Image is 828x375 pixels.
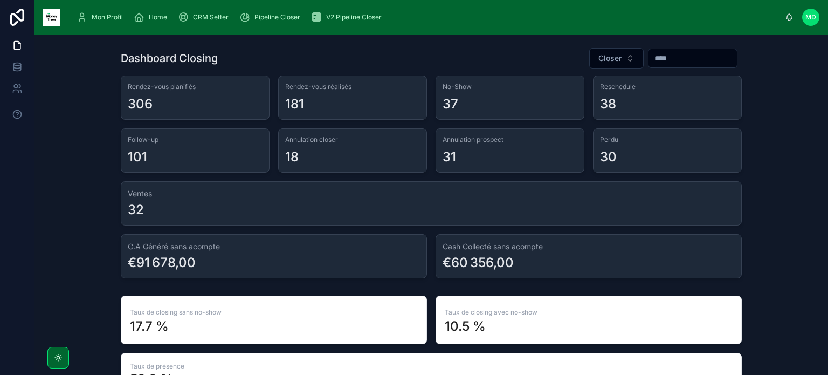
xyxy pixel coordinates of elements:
[598,53,622,64] span: Closer
[128,254,196,271] div: €91 678,00
[92,13,123,22] span: Mon Profil
[236,8,308,27] a: Pipeline Closer
[128,201,144,219] div: 32
[600,135,735,144] span: Perdu
[285,83,420,91] span: Rendez-vous réalisés
[443,135,577,144] span: Annulation prospect
[130,362,733,371] span: Taux de présence
[443,83,577,91] span: No-Show
[149,13,167,22] span: Home
[128,148,147,166] div: 101
[308,8,389,27] a: V2 Pipeline Closer
[193,13,229,22] span: CRM Setter
[285,135,420,144] span: Annulation closer
[600,148,617,166] div: 30
[130,308,222,316] span: Taux de closing sans no-show
[175,8,236,27] a: CRM Setter
[128,188,735,199] h3: Ventes
[128,241,420,252] h3: C.A Généré sans acompte
[254,13,300,22] span: Pipeline Closer
[128,135,263,144] span: Follow-up
[128,83,263,91] span: Rendez-vous planifiés
[600,96,616,113] div: 38
[443,148,456,166] div: 31
[589,48,644,69] button: Select Button
[600,83,735,91] span: Reschedule
[130,8,175,27] a: Home
[443,254,514,271] div: €60 356,00
[130,318,418,335] div: 17.7 %
[43,9,60,26] img: App logo
[73,8,130,27] a: Mon Profil
[285,96,304,113] div: 181
[69,5,785,29] div: scrollable content
[121,51,218,66] h1: Dashboard Closing
[128,96,153,113] div: 306
[805,13,816,22] span: MD
[445,318,733,335] div: 10.5 %
[445,308,537,316] span: Taux de closing avec no-show
[285,148,299,166] div: 18
[443,241,735,252] h3: Cash Collecté sans acompte
[443,96,458,113] div: 37
[326,13,382,22] span: V2 Pipeline Closer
